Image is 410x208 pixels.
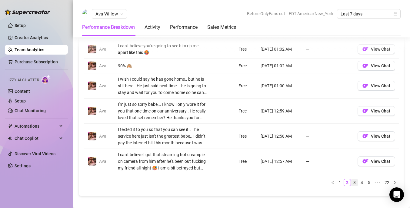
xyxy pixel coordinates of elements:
[15,99,26,103] a: Setup
[257,149,302,174] td: [DATE] 12:57 AM
[88,157,96,166] img: Ava
[302,40,354,59] td: —
[383,179,391,186] a: 22
[329,179,336,186] li: Previous Page
[302,59,354,73] td: —
[341,9,397,18] span: Last 7 days
[344,179,351,186] a: 2
[358,135,395,140] a: OFView Chat
[351,179,358,186] a: 3
[358,44,395,54] button: OFView Chat
[118,42,207,56] div: I can't believe you're going to see him rip me apart like this 🥵
[247,9,285,18] span: Before OnlyFans cut
[362,46,368,52] img: OF
[331,181,335,184] span: left
[145,24,160,31] div: Activity
[15,151,55,156] a: Discover Viral Videos
[235,59,257,73] td: Free
[88,107,96,115] img: Ava
[95,9,123,18] span: Ava Willow
[336,179,344,186] li: 1
[118,101,207,121] div: I'm just so sorry babe... I know I only wore it for you that one time on our anniversary.. He rea...
[371,83,390,88] span: View Chat
[257,73,302,99] td: [DATE] 01:00 AM
[8,136,12,140] img: Chat Copilot
[118,151,207,171] div: I can't believe I got that steaming hot creampie on camera from him after he's been out fucking m...
[15,33,63,42] a: Creator Analytics
[362,83,368,89] img: OF
[15,163,31,168] a: Settings
[99,134,106,139] span: Ava
[8,124,13,129] span: thunderbolt
[358,179,365,186] a: 4
[99,109,106,113] span: Ava
[235,149,257,174] td: Free
[302,99,354,124] td: —
[207,24,236,31] div: Sales Metrics
[235,73,257,99] td: Free
[392,179,399,186] button: right
[392,179,399,186] li: Next Page
[302,124,354,149] td: —
[99,159,106,164] span: Ava
[82,9,92,18] img: Ava Willow
[362,133,368,139] img: OF
[389,187,404,202] div: Open Intercom Messenger
[358,156,395,166] button: OFView Chat
[15,23,26,28] a: Setup
[88,62,96,70] img: Ava
[88,82,96,90] img: Ava
[371,134,390,139] span: View Chat
[15,47,44,52] a: Team Analytics
[88,45,96,53] img: Ava
[365,179,373,186] li: 5
[358,131,395,141] button: OFView Chat
[393,181,397,184] span: right
[8,77,39,83] span: Izzy AI Chatter
[358,85,395,90] a: OFView Chat
[257,99,302,124] td: [DATE] 12:59 AM
[289,9,333,18] span: EDT America/New_York
[15,121,58,131] span: Automations
[371,109,390,113] span: View Chat
[362,158,368,164] img: OF
[373,179,382,186] span: •••
[302,149,354,174] td: —
[358,65,395,70] a: OFView Chat
[337,179,343,186] a: 1
[373,179,382,186] li: Next 5 Pages
[371,63,390,68] span: View Chat
[358,110,395,115] a: OFView Chat
[382,179,392,186] li: 22
[235,40,257,59] td: Free
[118,62,207,69] div: 90% 🙈
[358,106,395,116] button: OFView Chat
[302,73,354,99] td: —
[235,124,257,149] td: Free
[82,24,135,31] div: Performance Breakdown
[15,133,58,143] span: Chat Copilot
[362,63,368,69] img: OF
[257,124,302,149] td: [DATE] 12:58 AM
[358,160,395,165] a: OFView Chat
[15,108,46,113] a: Chat Monitoring
[170,24,198,31] div: Performance
[15,59,58,64] a: Purchase Subscription
[99,47,106,52] span: Ava
[358,61,395,71] button: OFView Chat
[99,63,106,68] span: Ava
[358,81,395,91] button: OFView Chat
[366,179,372,186] a: 5
[362,108,368,114] img: OF
[15,89,30,94] a: Content
[358,48,395,53] a: OFView Chat
[235,99,257,124] td: Free
[42,75,51,84] img: AI Chatter
[371,47,390,52] span: View Chat
[88,132,96,140] img: Ava
[118,126,207,146] div: I texted it to you so that you can see it.. The service here just isn't the greatest babe.. I did...
[394,12,397,16] span: calendar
